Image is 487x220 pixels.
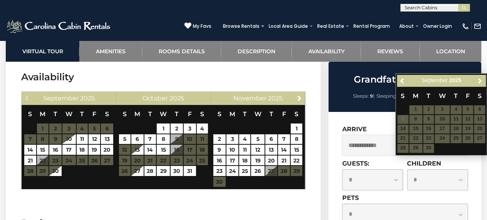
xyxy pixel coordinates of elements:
span: My Favs [193,23,211,30]
span: Sunday [218,110,221,118]
a: 15 [157,145,170,155]
span: Tuesday [427,92,430,100]
a: Virtual Tour [6,41,79,62]
a: Owner Login [419,21,456,32]
img: mail-regular-white.png [474,22,481,30]
span: Monday [413,92,418,100]
a: 7 [144,134,156,144]
a: 27 [131,166,144,176]
a: 20 [265,156,278,166]
a: 11 [77,134,88,144]
span: Friday [188,110,192,118]
a: 14 [278,145,290,155]
li: | [377,91,417,101]
span: Saturday [295,110,298,118]
span: Wednesday [65,110,72,118]
a: 12 [251,145,264,155]
a: 16 [49,145,62,155]
a: 30 [171,166,183,176]
a: 17 [62,145,76,155]
span: September [43,95,79,102]
a: 18 [77,145,88,155]
span: Tuesday [243,110,247,118]
span: Previous [399,78,405,84]
a: Real Estate [313,21,348,32]
a: 12 [89,134,100,144]
img: White-1-2.png [6,19,112,34]
span: Next [477,78,483,84]
span: 2025 [268,95,283,102]
span: Saturday [478,92,482,100]
a: 4 [197,124,208,134]
a: Availability [292,41,361,62]
a: Next [295,93,304,103]
span: Friday [466,92,470,100]
a: 28 [144,166,156,176]
span: Monday [229,110,235,118]
span: Friday [282,110,286,118]
span: Thursday [80,110,84,118]
a: 15 [291,145,302,155]
span: Sunday [401,92,405,100]
a: 18 [239,156,250,166]
a: 13 [131,145,144,155]
a: 10 [62,134,76,144]
a: 23 [213,166,226,176]
h3: Availability [21,70,305,84]
a: 8 [291,134,302,144]
a: Description [221,41,291,62]
span: Thursday [175,110,179,118]
a: 10 [226,145,239,155]
a: 31 [184,166,196,176]
a: 3 [226,134,239,144]
h2: Grandfather Getaway [330,74,479,85]
a: 4 [239,134,250,144]
a: 11 [239,145,250,155]
span: Sleeping Areas: [377,93,412,99]
a: Reviews [361,41,419,62]
span: Thursday [269,110,273,118]
a: 5 [251,134,264,144]
a: 16 [213,156,226,166]
span: Next [296,95,303,101]
a: 6 [265,134,278,144]
a: 5 [119,134,131,144]
span: Monday [40,110,45,118]
span: 2025 [449,77,461,83]
span: Sunday [123,110,127,118]
strong: 9 [370,93,373,99]
span: Sleeps: [353,93,369,99]
a: 2 [213,134,226,144]
a: 26 [251,166,264,176]
a: Previous [398,76,407,86]
a: 8 [157,134,170,144]
span: 2025 [169,95,184,102]
a: 1 [291,124,302,134]
a: Local Area Guide [265,21,312,32]
a: Next [475,76,485,86]
a: 30 [49,166,62,176]
a: 7 [278,134,290,144]
a: 3 [184,124,196,134]
label: Arrive [342,125,367,133]
a: 29 [157,166,170,176]
span: Sunday [28,110,32,118]
span: Saturday [200,110,204,118]
a: 2 [171,124,183,134]
a: 13 [101,134,113,144]
a: 19 [251,156,264,166]
li: | [353,91,375,101]
a: 19 [89,145,100,155]
span: November [233,95,266,102]
label: Pets [342,194,358,201]
a: My Favs [184,22,211,30]
a: 21 [278,156,290,166]
a: Location [420,41,481,62]
a: 21 [24,156,36,166]
a: Rooms Details [142,41,221,62]
a: 14 [24,145,36,155]
a: 14 [144,145,156,155]
a: 15 [37,145,49,155]
label: Guests: [342,160,369,167]
span: Friday [92,110,96,118]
